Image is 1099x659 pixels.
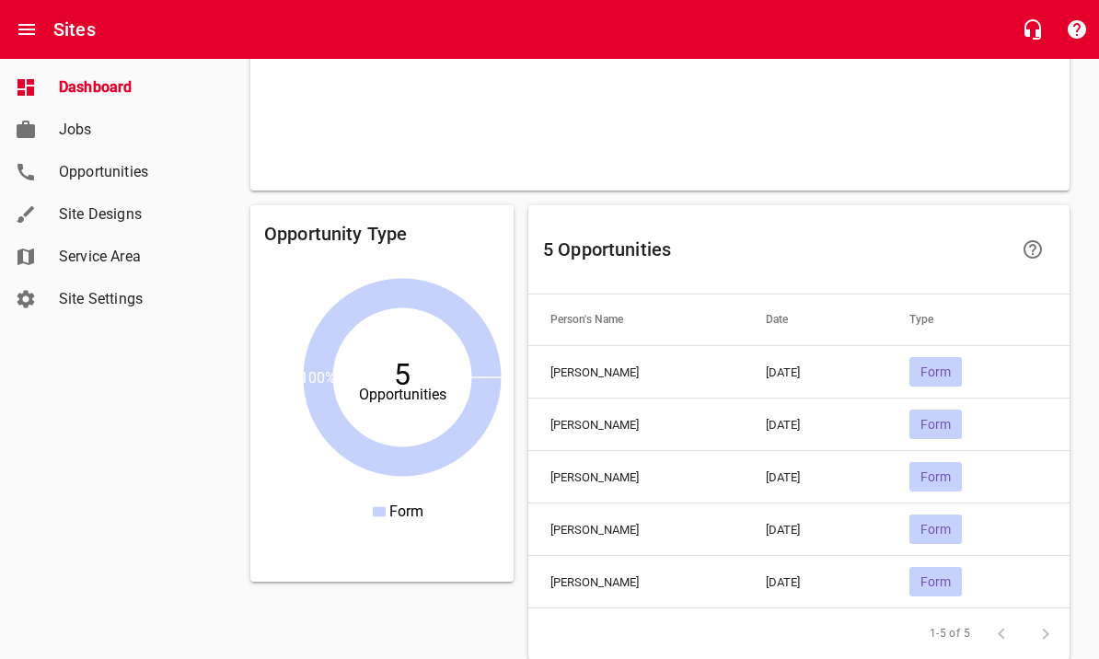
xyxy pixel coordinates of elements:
[744,451,887,503] td: [DATE]
[1011,227,1055,272] a: Learn more about your Opportunities
[528,451,744,503] td: [PERSON_NAME]
[930,625,970,643] span: 1-5 of 5
[909,364,962,379] span: Form
[59,203,199,225] span: Site Designs
[1055,7,1099,52] button: Support Portal
[53,15,96,44] h6: Sites
[744,503,887,556] td: [DATE]
[909,462,962,491] div: Form
[59,76,199,98] span: Dashboard
[543,235,1007,264] h6: 5 Opportunities
[909,522,962,537] span: Form
[744,346,887,399] td: [DATE]
[528,399,744,451] td: [PERSON_NAME]
[909,410,962,439] div: Form
[909,514,962,544] div: Form
[359,386,446,403] text: Opportunities
[59,161,199,183] span: Opportunities
[394,357,411,392] text: 5
[909,357,962,387] div: Form
[744,556,887,608] td: [DATE]
[909,567,962,596] div: Form
[528,556,744,608] td: [PERSON_NAME]
[59,246,199,268] span: Service Area
[389,503,423,520] span: Form
[528,295,744,346] th: Person's Name
[264,219,500,249] h6: Opportunity Type
[5,7,49,52] button: Open drawer
[528,346,744,399] td: [PERSON_NAME]
[887,295,1055,346] th: Type
[528,503,744,556] td: [PERSON_NAME]
[300,368,336,386] text: 100%
[909,469,962,484] span: Form
[909,574,962,589] span: Form
[1011,7,1055,52] button: Live Chat
[744,399,887,451] td: [DATE]
[744,295,887,346] th: Date
[59,119,199,141] span: Jobs
[909,417,962,432] span: Form
[59,288,199,310] span: Site Settings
